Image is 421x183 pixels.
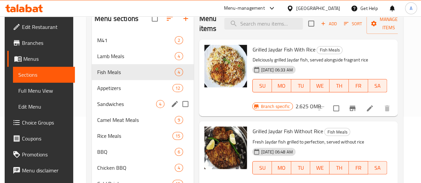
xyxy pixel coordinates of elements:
[97,132,172,140] span: Rice Meals
[310,161,329,174] button: WE
[97,36,175,44] span: M41
[371,81,385,91] span: SA
[318,19,339,29] button: Add
[175,52,183,60] div: items
[22,39,70,47] span: Branches
[291,161,311,174] button: TU
[272,79,291,92] button: MO
[379,100,395,116] button: delete
[97,148,175,156] span: BBQ
[18,87,70,95] span: Full Menu View
[304,17,318,31] span: Select section
[272,161,291,174] button: MO
[368,161,387,174] button: SA
[275,81,289,91] span: MO
[329,101,343,115] span: Select to update
[329,161,349,174] button: TH
[175,164,183,172] div: items
[294,81,308,91] span: TU
[349,161,368,174] button: FR
[170,99,180,109] button: edit
[23,55,70,63] span: Menus
[339,19,366,29] span: Sort items
[351,163,365,173] span: FR
[97,116,175,124] div: Camel Meat Meals
[148,12,162,26] span: Select all sections
[22,119,70,127] span: Choice Groups
[92,144,194,160] div: BBQ6
[13,67,75,83] a: Sections
[204,127,247,169] img: Grilled Jaydar Fish Without Rice
[7,51,75,67] a: Menus
[92,160,194,176] div: Chicken BBQ4
[332,163,346,173] span: TH
[258,67,295,73] span: [DATE] 06:33 AM
[296,5,340,12] div: [GEOGRAPHIC_DATA]
[351,81,365,91] span: FR
[252,56,387,64] p: Deliciously grilled Jaydar fish, served alongside fragrant rice
[92,64,194,80] div: Fish Meals4
[310,79,329,92] button: WE
[320,20,338,28] span: Add
[349,79,368,92] button: FR
[97,52,175,60] span: Lamb Meals
[175,165,183,171] span: 4
[175,68,183,76] div: items
[175,149,183,155] span: 6
[410,5,412,12] span: A
[366,13,411,34] button: Manage items
[22,135,70,142] span: Coupons
[97,68,175,76] div: Fish Meals
[172,84,183,92] div: items
[7,162,75,178] a: Menu disclaimer
[316,46,342,54] div: Fish Meals
[18,71,70,79] span: Sections
[258,103,292,110] span: Branch specific
[22,23,70,31] span: Edit Restaurant
[92,80,194,96] div: Appetizers12
[294,163,308,173] span: TU
[156,101,164,107] span: 4
[175,116,183,124] div: items
[92,112,194,128] div: Camel Meat Meals9
[291,79,311,92] button: TU
[368,79,387,92] button: SA
[342,19,364,29] button: Sort
[255,81,269,91] span: SU
[18,103,70,111] span: Edit Menu
[22,150,70,158] span: Promotions
[252,126,323,136] span: Grilled Jaydar Fish Without Rice
[7,35,75,51] a: Branches
[22,166,70,174] span: Menu disclaimer
[332,81,346,91] span: TH
[7,115,75,131] a: Choice Groups
[329,79,349,92] button: TH
[175,36,183,44] div: items
[224,18,303,30] input: search
[175,148,183,156] div: items
[172,132,183,140] div: items
[252,138,387,146] p: Fresh Jaydar fish grilled to perfection, served without rice
[175,117,183,123] span: 9
[175,69,183,75] span: 4
[344,20,362,28] span: Sort
[318,19,339,29] span: Add item
[97,100,156,108] div: Sandwiches
[313,163,327,173] span: WE
[313,81,327,91] span: WE
[92,32,194,48] div: M412
[199,14,216,34] h2: Menu items
[204,45,247,87] img: Grilled Jaydar Fish With Rice
[97,84,172,92] span: Appetizers
[13,83,75,99] a: Full Menu View
[97,164,175,172] span: Chicken BBQ
[258,149,295,155] span: [DATE] 06:48 AM
[92,96,194,112] div: Sandwiches4edit
[92,128,194,144] div: Rice Meals15
[324,128,350,136] span: Fish Meals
